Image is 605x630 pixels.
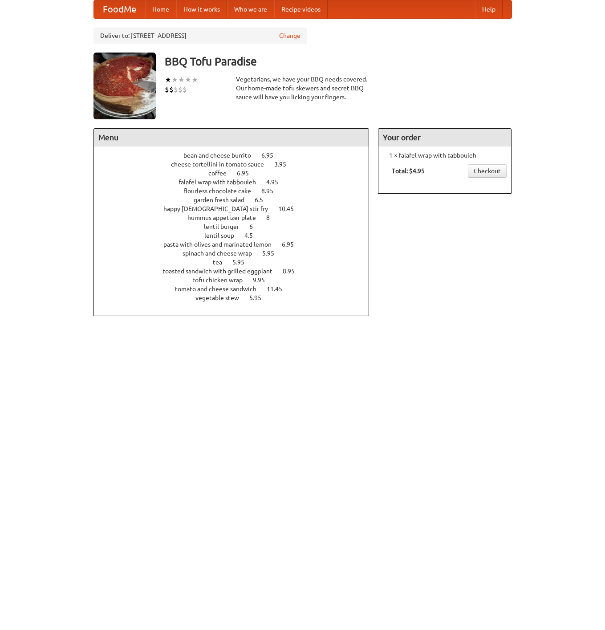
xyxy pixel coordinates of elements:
[267,285,291,293] span: 11.45
[163,205,310,212] a: happy [DEMOGRAPHIC_DATA] stir fry 10.45
[195,294,248,301] span: vegetable stew
[266,214,279,221] span: 8
[253,276,274,284] span: 9.95
[204,232,243,239] span: lentil soup
[208,170,265,177] a: coffee 6.95
[279,31,300,40] a: Change
[94,0,145,18] a: FoodMe
[179,179,295,186] a: falafel wrap with tabbouleh 4.95
[187,214,265,221] span: hummus appetizer plate
[169,85,174,94] li: $
[213,259,231,266] span: tea
[191,75,198,85] li: ★
[213,259,261,266] a: tea 5.95
[187,214,286,221] a: hummus appetizer plate 8
[145,0,176,18] a: Home
[192,276,281,284] a: tofu chicken wrap 9.95
[93,53,156,119] img: angular.jpg
[282,241,303,248] span: 6.95
[194,196,280,203] a: garden fresh salad 6.5
[274,0,328,18] a: Recipe videos
[183,152,260,159] span: bean and cheese burrito
[183,85,187,94] li: $
[261,152,282,159] span: 6.95
[165,75,171,85] li: ★
[236,75,369,102] div: Vegetarians, we have your BBQ needs covered. Our home-made tofu skewers and secret BBQ sauce will...
[244,232,262,239] span: 4.5
[274,161,295,168] span: 3.95
[185,75,191,85] li: ★
[204,223,269,230] a: lentil burger 6
[183,187,290,195] a: flourless chocolate cake 8.95
[162,268,281,275] span: toasted sandwich with grilled eggplant
[204,223,248,230] span: lentil burger
[171,161,303,168] a: cheese tortellini in tomato sauce 3.95
[178,85,183,94] li: $
[255,196,272,203] span: 6.5
[176,0,227,18] a: How it works
[278,205,303,212] span: 10.45
[94,129,369,146] h4: Menu
[163,241,310,248] a: pasta with olives and marinated lemon 6.95
[183,250,261,257] span: spinach and cheese wrap
[194,196,253,203] span: garden fresh salad
[183,152,290,159] a: bean and cheese burrito 6.95
[163,205,277,212] span: happy [DEMOGRAPHIC_DATA] stir fry
[175,285,299,293] a: tomato and cheese sandwich 11.45
[165,85,169,94] li: $
[174,85,178,94] li: $
[262,250,283,257] span: 5.95
[232,259,253,266] span: 5.95
[163,241,280,248] span: pasta with olives and marinated lemon
[468,164,507,178] a: Checkout
[283,268,304,275] span: 8.95
[383,151,507,160] li: 1 × falafel wrap with tabbouleh
[266,179,287,186] span: 4.95
[178,75,185,85] li: ★
[261,187,282,195] span: 8.95
[249,223,262,230] span: 6
[171,75,178,85] li: ★
[93,28,307,44] div: Deliver to: [STREET_ADDRESS]
[227,0,274,18] a: Who we are
[475,0,503,18] a: Help
[204,232,269,239] a: lentil soup 4.5
[208,170,236,177] span: coffee
[237,170,258,177] span: 6.95
[175,285,265,293] span: tomato and cheese sandwich
[378,129,511,146] h4: Your order
[162,268,311,275] a: toasted sandwich with grilled eggplant 8.95
[179,179,265,186] span: falafel wrap with tabbouleh
[171,161,273,168] span: cheese tortellini in tomato sauce
[183,250,291,257] a: spinach and cheese wrap 5.95
[165,53,512,70] h3: BBQ Tofu Paradise
[392,167,425,175] b: Total: $4.95
[249,294,270,301] span: 5.95
[183,187,260,195] span: flourless chocolate cake
[195,294,278,301] a: vegetable stew 5.95
[192,276,252,284] span: tofu chicken wrap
